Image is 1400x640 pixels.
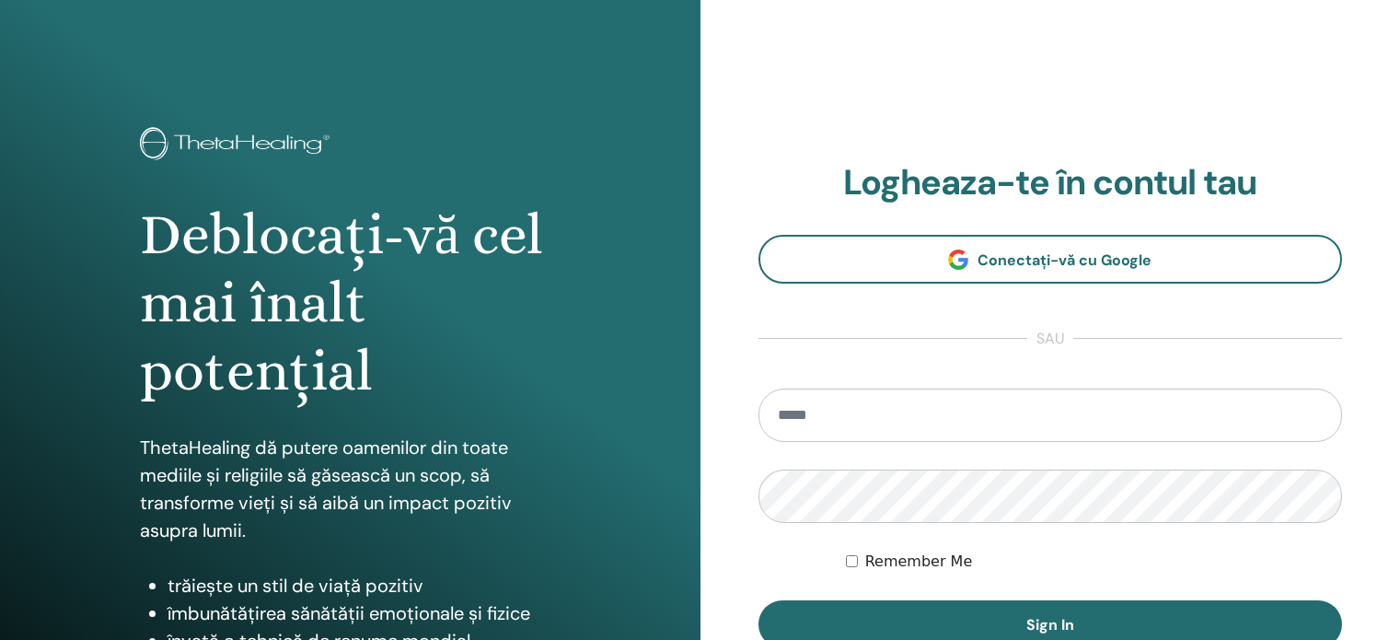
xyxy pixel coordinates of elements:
[1026,615,1074,634] span: Sign In
[758,235,1343,284] a: Conectați-vă cu Google
[978,250,1151,270] span: Conectați-vă cu Google
[865,551,973,573] label: Remember Me
[140,201,561,406] h1: Deblocați-vă cel mai înalt potențial
[168,572,561,599] li: trăiește un stil de viață pozitiv
[846,551,1342,573] div: Keep me authenticated indefinitely or until I manually logout
[1027,328,1073,350] span: sau
[758,162,1343,204] h2: Logheaza-te în contul tau
[140,434,561,544] p: ThetaHealing dă putere oamenilor din toate mediile și religiile să găsească un scop, să transform...
[168,599,561,627] li: îmbunătățirea sănătății emoționale și fizice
